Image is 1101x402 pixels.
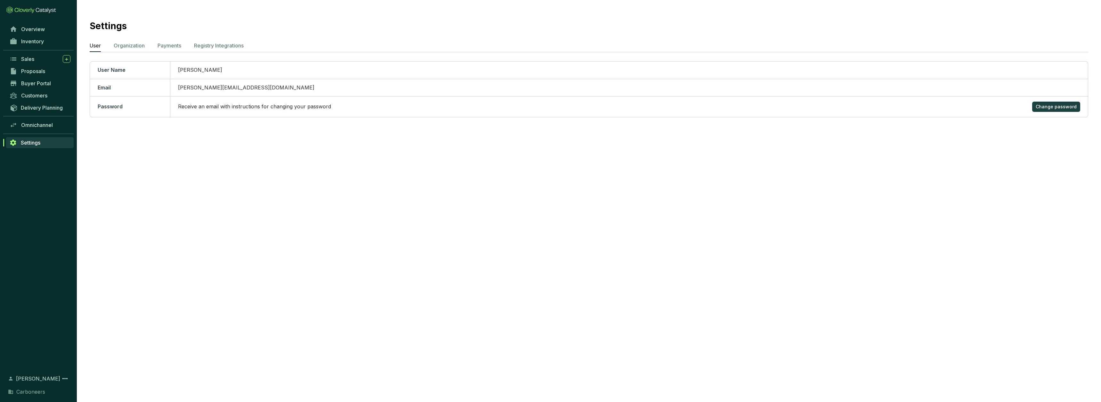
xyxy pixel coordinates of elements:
[21,122,53,128] span: Omnichannel
[114,42,145,49] p: Organization
[16,375,60,382] span: [PERSON_NAME]
[6,102,74,113] a: Delivery Planning
[1036,104,1077,110] span: Change password
[21,56,34,62] span: Sales
[6,24,74,35] a: Overview
[6,120,74,130] a: Omnichannel
[6,54,74,64] a: Sales
[21,26,45,32] span: Overview
[21,105,63,111] span: Delivery Planning
[1032,102,1080,112] button: Change password
[194,42,244,49] p: Registry Integrations
[6,137,74,148] a: Settings
[6,78,74,89] a: Buyer Portal
[98,84,111,91] span: Email
[21,38,44,45] span: Inventory
[98,67,125,73] span: User Name
[21,139,40,146] span: Settings
[6,36,74,47] a: Inventory
[178,84,314,91] span: [PERSON_NAME][EMAIL_ADDRESS][DOMAIN_NAME]
[21,68,45,74] span: Proposals
[178,103,331,110] p: Receive an email with instructions for changing your password
[158,42,181,49] p: Payments
[178,67,222,73] span: [PERSON_NAME]
[98,103,123,110] span: Password
[6,90,74,101] a: Customers
[16,388,45,396] span: Carboneers
[21,80,51,87] span: Buyer Portal
[90,19,127,33] h2: Settings
[21,92,47,99] span: Customers
[90,42,101,49] p: User
[6,66,74,77] a: Proposals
